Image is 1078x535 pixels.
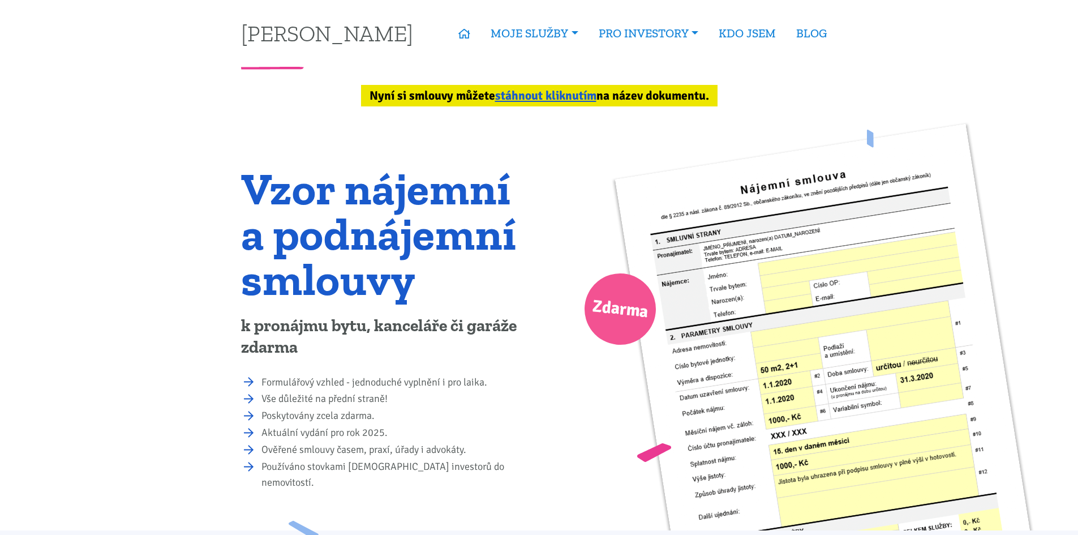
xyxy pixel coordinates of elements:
[261,442,531,458] li: Ověřené smlouvy časem, praxí, úřady i advokáty.
[591,292,650,327] span: Zdarma
[261,391,531,407] li: Vše důležité na přední straně!
[241,22,413,44] a: [PERSON_NAME]
[261,408,531,424] li: Poskytovány zcela zdarma.
[261,425,531,441] li: Aktuální vydání pro rok 2025.
[361,85,718,106] div: Nyní si smlouvy můžete na název dokumentu.
[261,459,531,491] li: Používáno stovkami [DEMOGRAPHIC_DATA] investorů do nemovitostí.
[241,166,531,302] h1: Vzor nájemní a podnájemní smlouvy
[786,20,837,46] a: BLOG
[495,88,596,103] a: stáhnout kliknutím
[708,20,786,46] a: KDO JSEM
[241,315,531,358] p: k pronájmu bytu, kanceláře či garáže zdarma
[589,20,708,46] a: PRO INVESTORY
[261,375,531,391] li: Formulářový vzhled - jednoduché vyplnění i pro laika.
[480,20,588,46] a: MOJE SLUŽBY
